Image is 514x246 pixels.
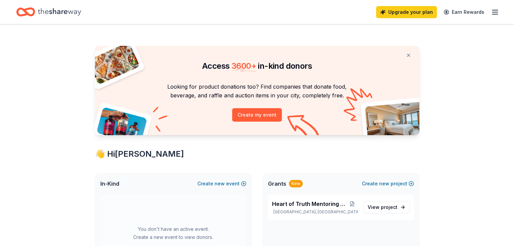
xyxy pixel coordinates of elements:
[362,180,414,188] button: Createnewproject
[272,209,358,215] p: [GEOGRAPHIC_DATA], [GEOGRAPHIC_DATA]
[215,180,225,188] span: new
[440,6,488,18] a: Earn Rewards
[363,201,410,213] a: View project
[103,82,411,100] p: Looking for product donations too? Find companies that donate food, beverage, and raffle and auct...
[289,180,303,187] div: New
[381,204,397,210] span: project
[16,4,81,20] a: Home
[95,149,419,159] div: 👋 Hi [PERSON_NAME]
[231,61,256,71] span: 3600 +
[87,42,140,85] img: Pizza
[100,180,119,188] span: In-Kind
[379,180,389,188] span: new
[272,200,347,208] span: Heart of Truth Mentoring Program
[232,108,282,122] button: Create my event
[287,115,321,140] img: Curvy arrow
[376,6,437,18] a: Upgrade your plan
[268,180,286,188] span: Grants
[197,180,246,188] button: Createnewevent
[368,203,397,211] span: View
[202,61,312,71] span: Access in-kind donors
